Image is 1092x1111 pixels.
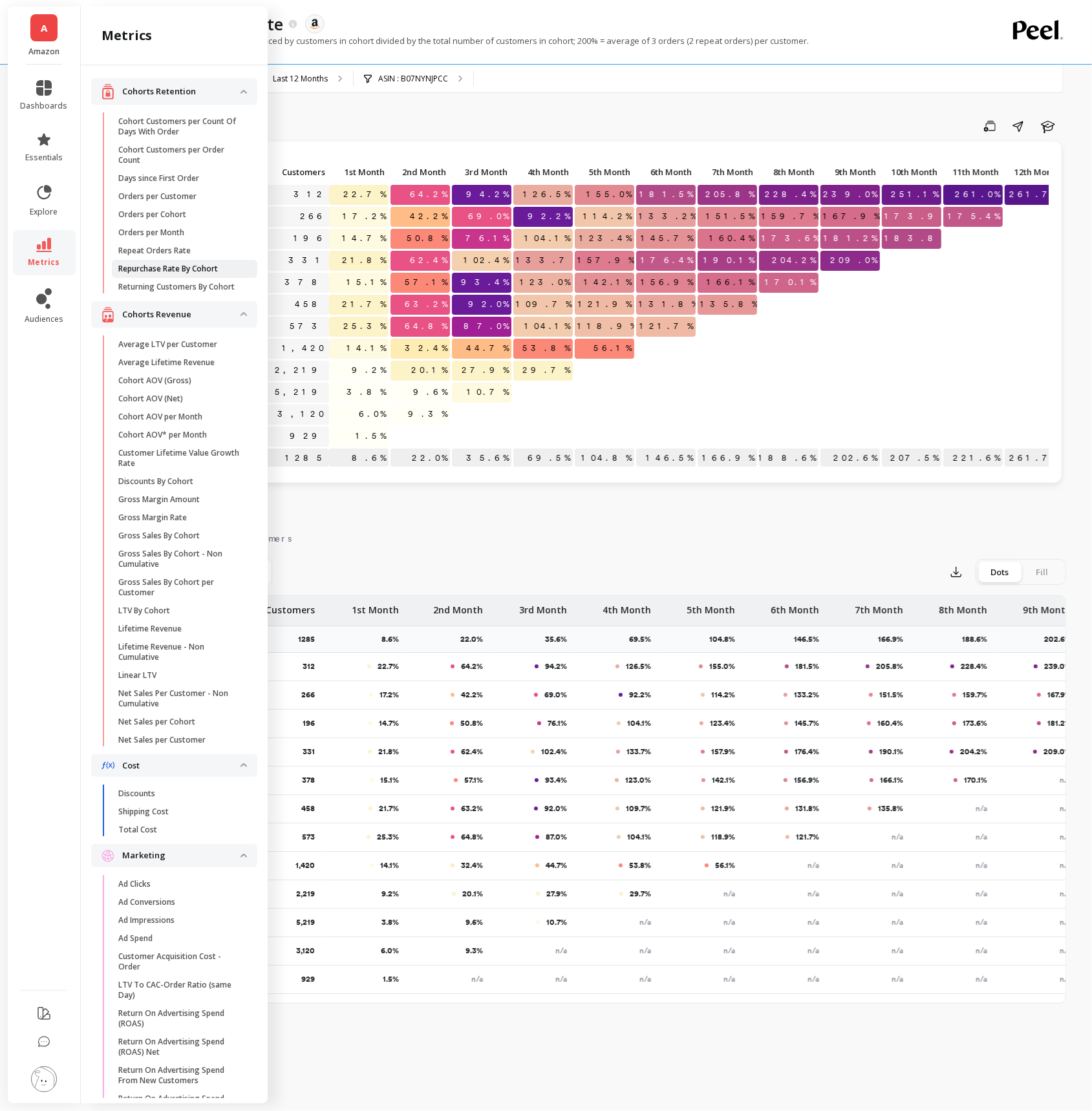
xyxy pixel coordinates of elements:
[855,596,903,617] p: 7th Month
[522,317,573,336] span: 104.1%
[820,185,880,204] span: 239.0%
[464,185,511,204] span: 94.2%
[1047,690,1071,700] p: 167.9%
[882,449,941,468] p: 207.5%
[820,163,881,183] div: Toggle SortBy
[575,251,637,270] span: 157.9%
[118,717,195,727] p: Net Sales per Cohort
[795,746,819,757] p: 176.4%
[881,163,943,183] div: Toggle SortBy
[241,854,247,858] img: down caret icon
[352,596,399,617] p: 1st Month
[581,273,634,292] span: 142.1%
[25,314,63,324] span: audiences
[279,339,329,358] a: 1,420
[329,449,389,468] p: 8.6%
[118,807,169,817] p: Shipping Cost
[1005,449,1064,468] p: 261.7%
[381,634,407,644] p: 8.6%
[118,227,184,238] p: Orders per Month
[461,803,483,814] p: 63.2%
[520,185,573,204] span: 126.5%
[291,229,329,248] a: 196
[122,759,241,772] p: Cost
[380,775,399,785] p: 15.1%
[452,163,511,181] p: 3rd Month
[241,312,247,316] img: down caret icon
[626,746,651,757] p: 133.7%
[520,361,573,380] span: 29.7%
[758,163,820,183] div: Toggle SortBy
[109,35,809,47] p: Total number of Repeat Orders placed by customers in cohort divided by the total number of custom...
[41,21,47,36] span: A
[118,513,187,523] p: Gross Margin Rate
[795,803,819,814] p: 131.8%
[629,634,659,644] p: 69.5%
[118,606,170,616] p: LTV By Cohort
[118,430,207,440] p: Cohort AOV* per Month
[433,596,483,617] p: 2nd Month
[545,661,567,672] p: 94.2%
[687,596,735,617] p: 5th Month
[574,163,636,183] div: Toggle SortBy
[328,163,390,183] div: Toggle SortBy
[711,803,735,814] p: 121.9%
[254,167,325,177] span: Customers
[525,207,573,226] span: 92.2%
[759,229,822,248] span: 173.6%
[964,775,987,785] p: 170.1%
[820,449,880,468] p: 202.6%
[952,185,1003,204] span: 261.0%
[340,207,389,226] span: 17.2%
[1004,163,1065,183] div: Toggle SortBy
[884,167,937,177] span: 10th Month
[302,832,315,842] p: 573
[118,476,193,487] p: Discounts By Cohort
[711,746,735,757] p: 157.9%
[102,306,114,323] img: navigation item icon
[771,596,819,617] p: 6th Month
[759,449,819,468] p: 188.6%
[698,163,757,181] p: 7th Month
[287,427,329,446] a: 929
[591,339,634,358] span: 56.1%
[545,634,575,644] p: 35.6%
[122,85,241,98] p: Cohorts Retention
[636,207,699,226] span: 133.2%
[118,670,156,681] p: Linear LTV
[461,317,511,336] span: 87.0%
[402,317,450,336] span: 64.8%
[118,191,197,202] p: Orders per Customer
[303,661,315,672] p: 312
[541,746,567,757] p: 102.4%
[464,775,483,785] p: 57.1%
[759,207,822,226] span: 159.7%
[118,357,215,368] p: Average Lifetime Revenue
[636,295,700,314] span: 131.8%
[391,449,450,468] p: 22.0%
[794,690,819,700] p: 133.2%
[118,788,155,799] p: Discounts
[341,185,389,204] span: 22.7%
[939,596,987,617] p: 8th Month
[1060,804,1071,813] span: n/a
[637,185,696,204] span: 181.5%
[962,634,995,644] p: 188.6%
[241,90,247,94] img: down caret icon
[698,449,757,468] p: 166.9%
[297,207,329,226] a: 266
[460,718,483,728] p: 50.8%
[353,427,389,446] span: 1.5%
[637,317,696,336] span: 121.7%
[118,116,242,137] p: Cohort Customers per Count Of Days With Order
[393,167,446,177] span: 2nd Month
[1007,167,1060,177] span: 12th Month
[379,803,399,814] p: 21.7%
[882,207,950,226] span: 173.9%
[404,229,450,248] span: 50.8%
[877,718,903,728] p: 160.4%
[118,376,191,386] p: Cohort AOV (Gross)
[943,163,1004,183] div: Toggle SortBy
[577,229,634,248] span: 123.4%
[963,718,987,728] p: 173.6%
